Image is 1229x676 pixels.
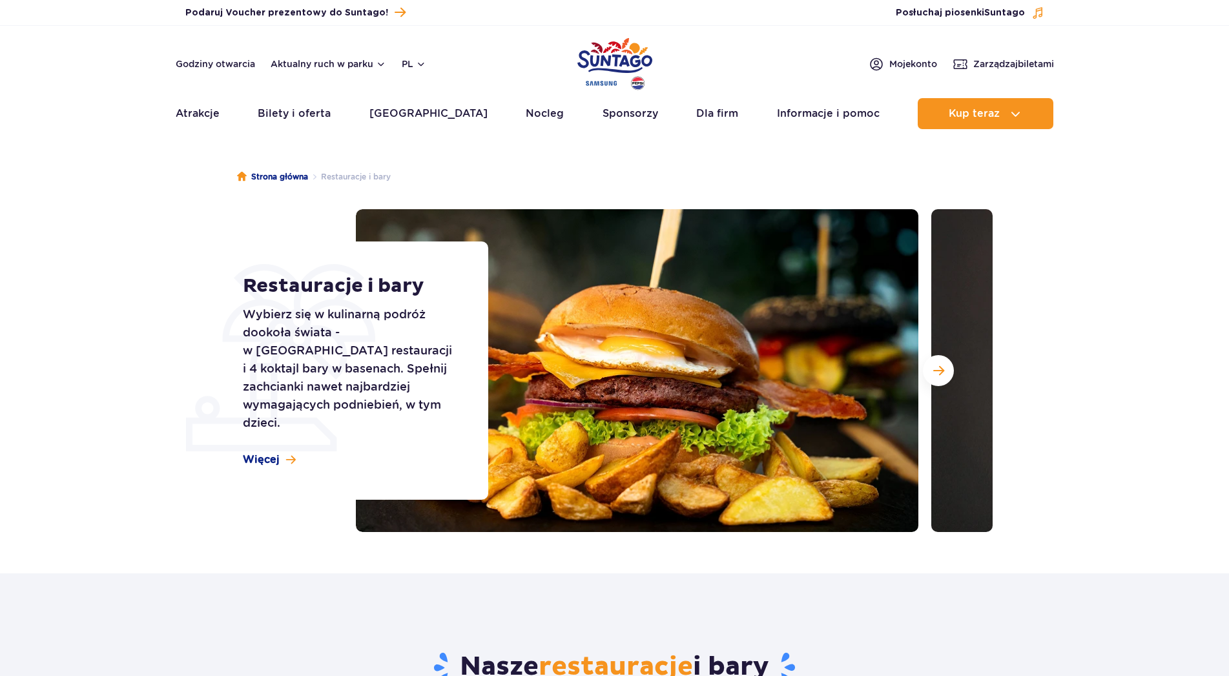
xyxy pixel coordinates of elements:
a: Dla firm [696,98,738,129]
a: [GEOGRAPHIC_DATA] [369,98,488,129]
button: Następny slajd [923,355,954,386]
span: Zarządzaj biletami [973,57,1054,70]
a: Nocleg [526,98,564,129]
a: Więcej [243,453,296,467]
h1: Restauracje i bary [243,274,459,298]
button: Aktualny ruch w parku [271,59,386,69]
a: Atrakcje [176,98,220,129]
a: Godziny otwarcia [176,57,255,70]
li: Restauracje i bary [308,170,391,183]
span: Posłuchaj piosenki [896,6,1025,19]
a: Mojekonto [869,56,937,72]
a: Informacje i pomoc [777,98,880,129]
a: Zarządzajbiletami [953,56,1054,72]
span: Suntago [984,8,1025,17]
span: Więcej [243,453,280,467]
a: Bilety i oferta [258,98,331,129]
a: Podaruj Voucher prezentowy do Suntago! [185,4,406,21]
button: pl [402,57,426,70]
button: Posłuchaj piosenkiSuntago [896,6,1044,19]
button: Kup teraz [918,98,1053,129]
span: Podaruj Voucher prezentowy do Suntago! [185,6,388,19]
a: Park of Poland [577,32,652,92]
p: Wybierz się w kulinarną podróż dookoła świata - w [GEOGRAPHIC_DATA] restauracji i 4 koktajl bary ... [243,305,459,432]
span: Moje konto [889,57,937,70]
span: Kup teraz [949,108,1000,119]
a: Sponsorzy [603,98,658,129]
a: Strona główna [237,170,308,183]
